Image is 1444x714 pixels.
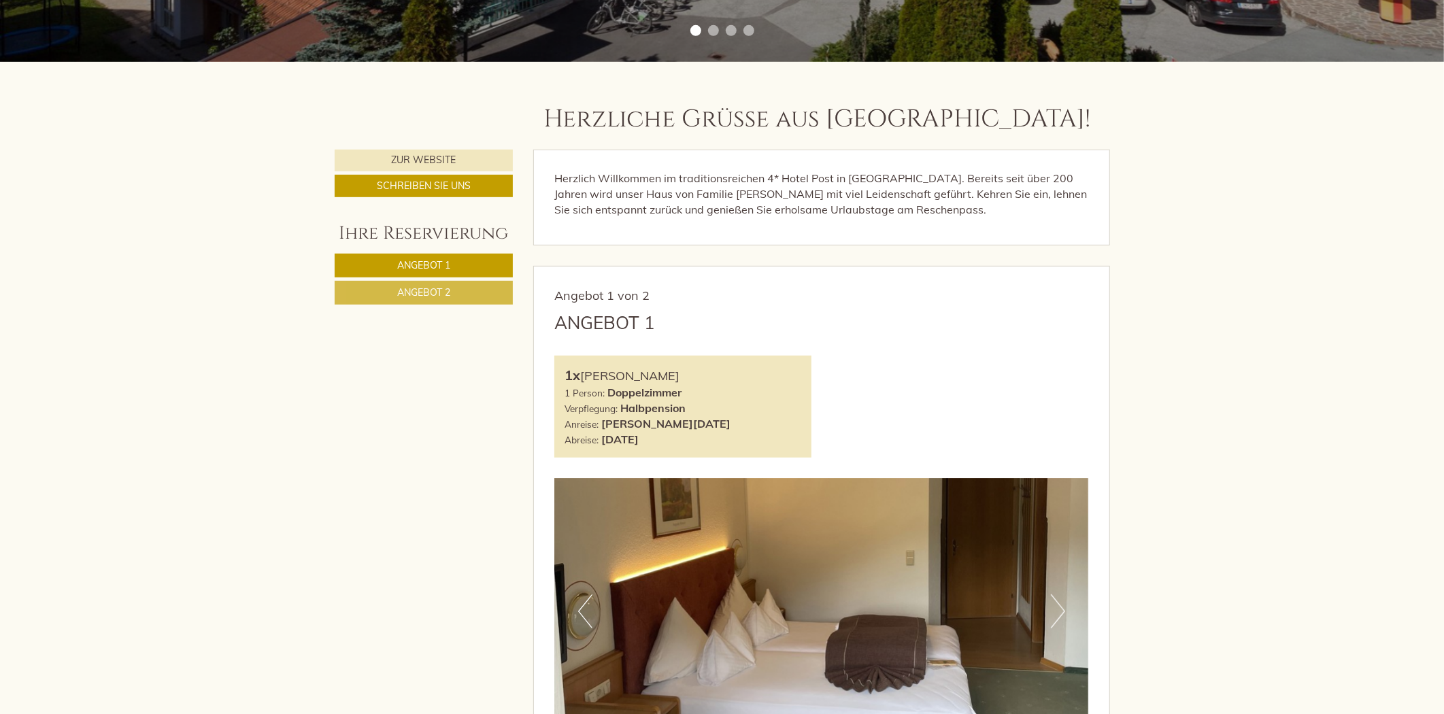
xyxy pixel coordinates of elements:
[1051,594,1065,628] button: Next
[607,386,682,399] b: Doppelzimmer
[335,221,514,246] div: Ihre Reservierung
[335,175,514,197] a: Schreiben Sie uns
[554,171,1089,218] p: Herzlich Willkommen im traditionsreichen 4* Hotel Post in [GEOGRAPHIC_DATA]. Bereits seit über 20...
[565,366,801,386] div: [PERSON_NAME]
[601,432,639,446] b: [DATE]
[554,310,655,335] div: Angebot 1
[620,401,686,415] b: Halbpension
[397,259,450,271] span: Angebot 1
[565,403,618,414] small: Verpflegung:
[565,418,599,430] small: Anreise:
[565,387,605,398] small: 1 Person:
[335,150,514,171] a: Zur Website
[565,367,580,384] b: 1x
[601,417,731,430] b: [PERSON_NAME][DATE]
[565,434,599,445] small: Abreise:
[543,106,1090,133] h1: Herzliche Grüße aus [GEOGRAPHIC_DATA]!
[397,286,450,299] span: Angebot 2
[554,288,650,303] span: Angebot 1 von 2
[578,594,592,628] button: Previous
